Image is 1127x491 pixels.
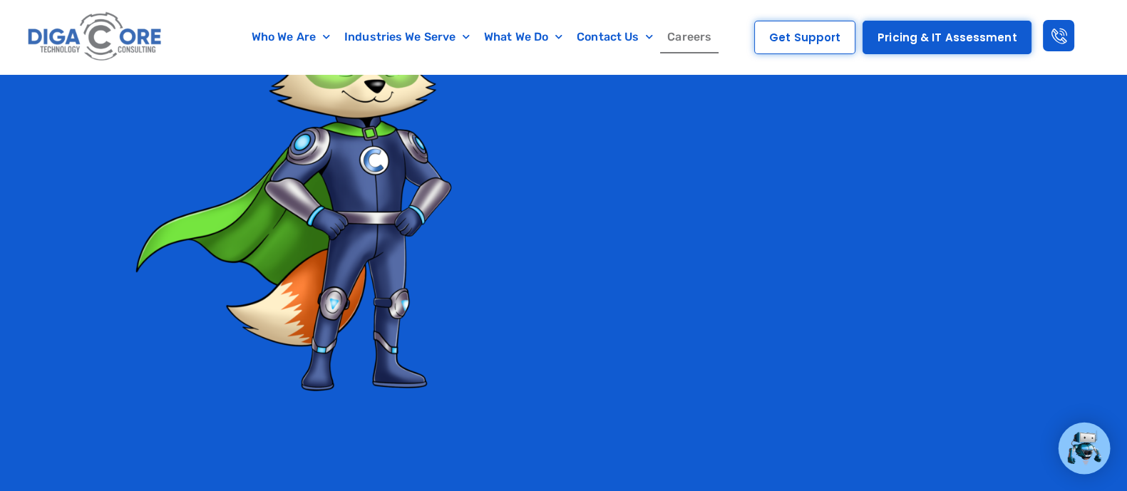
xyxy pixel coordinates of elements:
[570,21,660,53] a: Contact Us
[225,21,738,53] nav: Menu
[477,21,570,53] a: What We Do
[878,32,1017,43] span: Pricing & IT Assessment
[24,7,166,67] img: Digacore logo 1
[337,21,477,53] a: Industries We Serve
[245,21,337,53] a: Who We Are
[754,21,855,54] a: Get Support
[660,21,719,53] a: Careers
[863,21,1031,54] a: Pricing & IT Assessment
[769,32,840,43] span: Get Support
